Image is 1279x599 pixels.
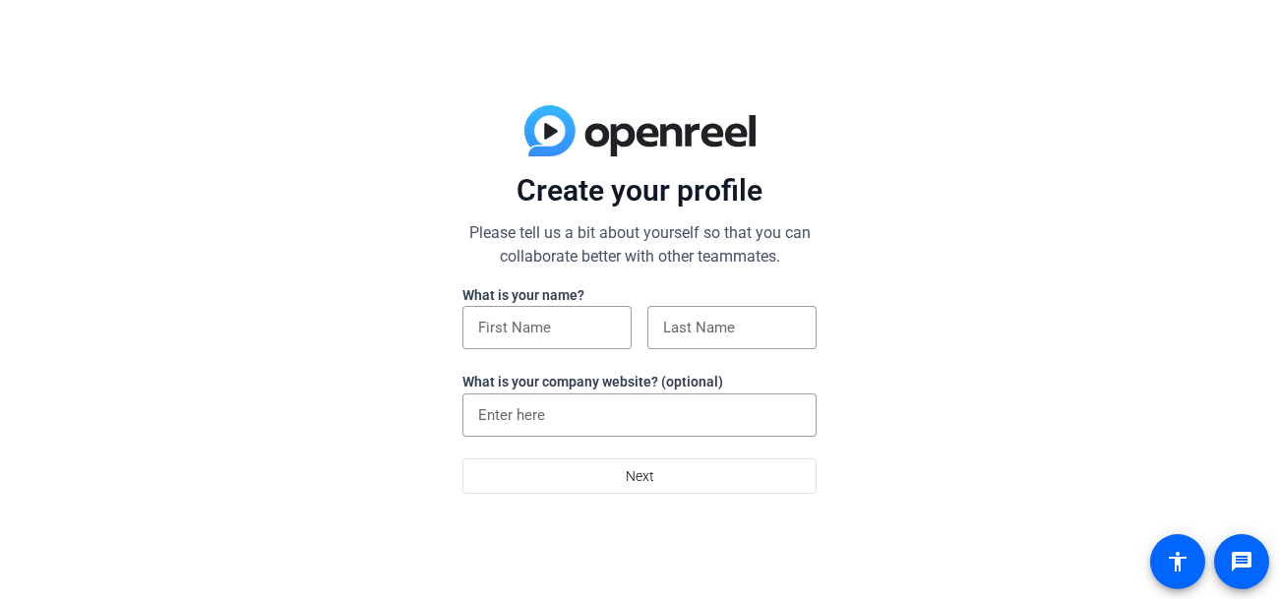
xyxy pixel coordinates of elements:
p: Please tell us a bit about yourself so that you can collaborate better with other teammates. [462,221,817,269]
img: blue-gradient.svg [524,105,756,156]
span: Next [626,457,654,495]
mat-icon: accessibility [1166,550,1189,573]
input: Enter here [478,403,801,427]
label: What is your name? [462,287,584,303]
input: Last Name [663,316,801,339]
label: What is your company website? (optional) [462,374,723,389]
p: Create your profile [462,172,817,210]
button: Next [462,458,817,494]
mat-icon: message [1230,550,1253,573]
input: First Name [478,316,616,339]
